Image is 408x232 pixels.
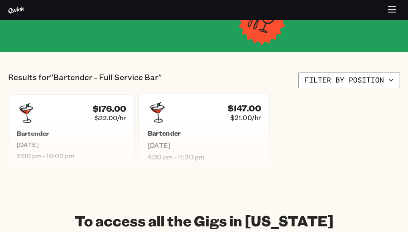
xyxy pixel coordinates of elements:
a: $176.00$22.00/hrBartender[DATE]2:00 pm - 10:00 pm [8,95,135,168]
span: [DATE] [147,141,261,149]
h5: Bartender [16,129,126,137]
h5: Bartender [147,129,261,138]
button: Filter by position [298,72,400,88]
h4: $147.00 [228,103,261,113]
p: Results for "Bartender - Full Service Bar" [8,72,162,88]
span: $22.00/hr [95,114,126,122]
a: $147.00$21.00/hrBartender[DATE]4:30 pm - 11:30 pm [138,93,269,169]
span: [DATE] [16,141,126,149]
h4: $176.00 [93,104,126,114]
span: $21.00/hr [230,113,261,122]
span: 2:00 pm - 10:00 pm [16,152,126,160]
span: 4:30 pm - 11:30 pm [147,153,261,161]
